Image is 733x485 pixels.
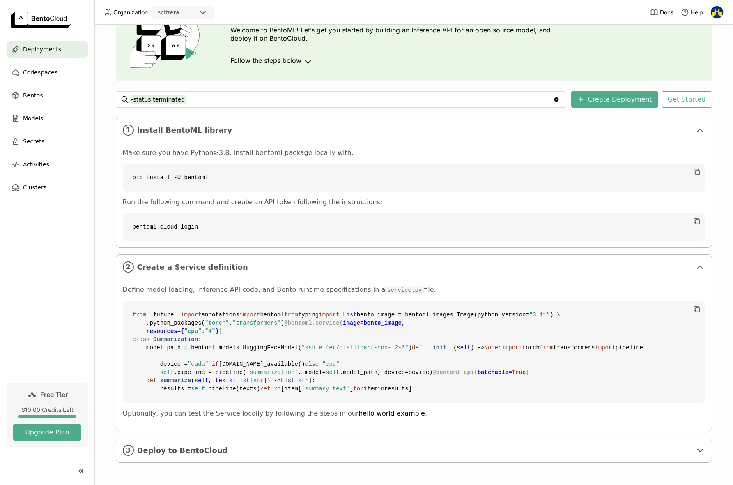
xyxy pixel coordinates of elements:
[23,159,49,169] span: Activities
[7,64,88,81] a: Codespaces
[23,136,44,146] span: Secrets
[319,312,339,318] span: import
[246,369,298,376] span: 'summarization'
[377,386,384,392] span: in
[7,179,88,196] a: Clusters
[236,377,250,384] span: List
[122,7,211,68] img: cover onboarding
[7,110,88,127] a: Models
[146,377,156,384] span: def
[681,8,703,16] div: Help
[153,336,198,343] span: Summarization
[137,263,692,272] span: Create a Service definition
[205,328,215,335] span: "4"
[260,386,280,392] span: return
[281,377,295,384] span: List
[133,312,147,318] span: from
[326,369,340,376] span: self
[529,312,550,318] span: "3.11"
[40,390,68,399] span: Free Tier
[160,377,191,384] span: summarize
[137,126,692,135] span: Install BentoML library
[426,344,453,351] span: __init__
[123,164,705,192] code: pip install -U bentoml
[191,386,205,392] span: self
[195,377,267,384] span: self, texts: [ ]
[253,377,264,384] span: str
[7,41,88,58] a: Deployments
[123,261,134,273] i: 2
[181,312,201,318] span: import
[23,113,43,123] span: Models
[13,424,81,441] button: Upgrade Plan
[432,369,529,376] span: @bentoml.api( )
[116,255,712,279] div: 2Create a Service definition
[123,301,705,403] code: __future__ annotations bentoml typing bento_image = bentoml.images.Image(python_version= ) \ .pyt...
[123,286,705,294] p: Define model loading, inference API code, and Bento runtime specifications in a file:
[23,67,57,77] span: Codespaces
[711,6,723,18] img: Drew Botwinick
[412,344,422,351] span: def
[571,91,658,108] button: Create Deployment
[131,93,553,106] input: Search
[13,406,81,413] div: $10.00 Credits Left
[343,312,357,318] span: List
[133,336,150,343] span: class
[184,328,202,335] span: "cpu"
[205,320,229,326] span: "torch"
[7,383,88,447] a: Free Tier$10.00 Credits LeftUpgrade Plan
[7,156,88,173] a: Activities
[212,361,219,367] span: if
[230,26,555,42] p: Welcome to BentoML! Let’s get you started by building an Inference API for an open source model, ...
[232,320,281,326] span: "transformers"
[502,344,522,351] span: import
[123,213,705,241] code: bentoml cloud login
[23,44,61,54] span: Deployments
[284,312,298,318] span: from
[23,90,43,100] span: Bentos
[385,286,424,294] code: service.py
[512,369,526,376] span: True
[478,369,526,376] span: batchable=
[123,198,705,206] p: Run the following command and create an API token following the instructions:
[123,409,705,418] p: Optionally, you can test the Service locally by following the steps in our .
[358,409,425,417] a: hello world example
[11,12,71,28] img: logo
[180,9,181,17] input: Selected scitrera.
[322,361,340,367] span: "cpu"
[116,438,712,462] div: 3Deploy to BentoCloud
[7,133,88,150] a: Secrets
[553,96,560,103] svg: Clear value
[116,118,712,142] div: 1Install BentoML library
[298,377,308,384] span: str
[650,8,673,16] a: Docs
[239,312,260,318] span: import
[123,445,134,456] i: 3
[123,125,134,136] i: 1
[301,386,350,392] span: 'summary_text'
[23,182,46,192] span: Clusters
[301,344,408,351] span: "sshleifer/distilbart-cnn-12-6"
[662,91,712,108] button: Get Started
[113,9,148,16] span: Organization
[691,9,703,16] span: Help
[158,8,179,16] div: scitrera
[188,361,208,367] span: "cuda"
[485,344,499,351] span: None
[137,446,692,455] span: Deploy to BentoCloud
[353,386,363,392] span: for
[7,87,88,104] a: Bentos
[305,361,319,367] span: else
[160,369,174,376] span: self
[123,149,705,157] p: Make sure you have Python≥3.8, install bentoml package locally with:
[660,9,673,16] span: Docs
[595,344,615,351] span: import
[540,344,554,351] span: from
[230,56,301,65] span: Follow the steps below
[457,344,471,351] span: self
